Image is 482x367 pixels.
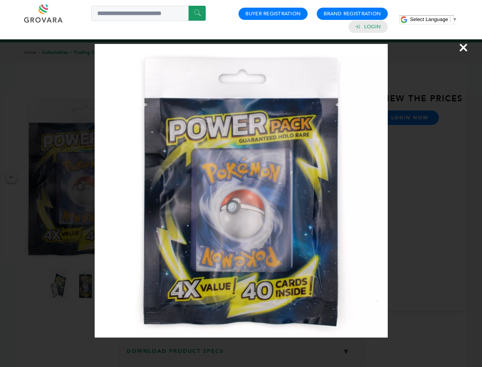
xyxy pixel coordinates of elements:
a: Login [364,23,381,30]
a: Select Language​ [410,16,457,22]
span: ▼ [452,16,457,22]
img: Image Preview [95,44,388,338]
a: Brand Registration [324,10,381,17]
input: Search a product or brand... [91,6,206,21]
span: × [458,37,469,58]
a: Buyer Registration [245,10,301,17]
span: ​ [450,16,450,22]
span: Select Language [410,16,448,22]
